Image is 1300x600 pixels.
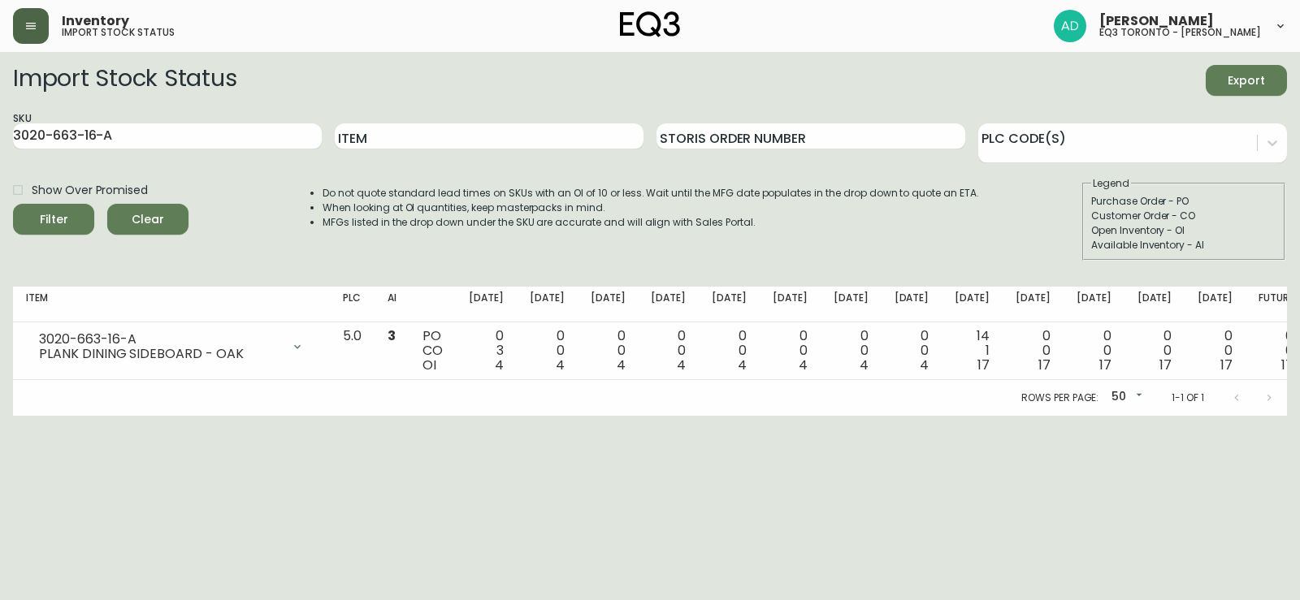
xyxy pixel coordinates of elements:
[517,287,578,322] th: [DATE]
[638,287,699,322] th: [DATE]
[530,329,565,373] div: 0 0
[651,329,686,373] div: 0 0
[1159,356,1172,374] span: 17
[1124,287,1185,322] th: [DATE]
[120,209,175,230] span: Clear
[388,326,396,345] span: 3
[32,182,148,199] span: Show Over Promised
[1099,15,1214,28] span: [PERSON_NAME]
[1091,194,1276,209] div: Purchase Order - PO
[955,329,990,373] div: 14 1
[860,356,869,374] span: 4
[712,329,747,373] div: 0 0
[1219,71,1274,91] span: Export
[1091,176,1131,191] legend: Legend
[760,287,821,322] th: [DATE]
[330,287,375,322] th: PLC
[1064,287,1124,322] th: [DATE]
[323,186,979,201] li: Do not quote standard lead times on SKUs with an OI of 10 or less. Wait until the MFG date popula...
[495,356,504,374] span: 4
[882,287,942,322] th: [DATE]
[375,287,409,322] th: AI
[977,356,990,374] span: 17
[799,356,808,374] span: 4
[62,15,129,28] span: Inventory
[1038,356,1051,374] span: 17
[1099,356,1111,374] span: 17
[107,204,188,235] button: Clear
[1091,209,1276,223] div: Customer Order - CO
[13,65,236,96] h2: Import Stock Status
[1185,287,1246,322] th: [DATE]
[469,329,504,373] div: 0 3
[834,329,869,373] div: 0 0
[1003,287,1064,322] th: [DATE]
[323,201,979,215] li: When looking at OI quantities, keep masterpacks in mind.
[1281,356,1293,374] span: 17
[1021,391,1098,405] p: Rows per page:
[1206,65,1287,96] button: Export
[1259,329,1293,373] div: 0 0
[1077,329,1111,373] div: 0 0
[1091,223,1276,238] div: Open Inventory - OI
[422,356,436,374] span: OI
[456,287,517,322] th: [DATE]
[1054,10,1086,42] img: 5042b7eed22bbf7d2bc86013784b9872
[39,347,281,361] div: PLANK DINING SIDEBOARD - OAK
[773,329,808,373] div: 0 0
[62,28,175,37] h5: import stock status
[895,329,929,373] div: 0 0
[920,356,929,374] span: 4
[942,287,1003,322] th: [DATE]
[1198,329,1233,373] div: 0 0
[1091,238,1276,253] div: Available Inventory - AI
[39,332,281,347] div: 3020-663-16-A
[617,356,626,374] span: 4
[26,329,317,365] div: 3020-663-16-APLANK DINING SIDEBOARD - OAK
[1172,391,1204,405] p: 1-1 of 1
[738,356,747,374] span: 4
[13,204,94,235] button: Filter
[578,287,639,322] th: [DATE]
[556,356,565,374] span: 4
[1137,329,1172,373] div: 0 0
[699,287,760,322] th: [DATE]
[1220,356,1233,374] span: 17
[323,215,979,230] li: MFGs listed in the drop down under the SKU are accurate and will align with Sales Portal.
[330,322,375,380] td: 5.0
[677,356,686,374] span: 4
[1016,329,1051,373] div: 0 0
[422,329,443,373] div: PO CO
[620,11,680,37] img: logo
[591,329,626,373] div: 0 0
[1105,384,1146,411] div: 50
[13,287,330,322] th: Item
[1099,28,1261,37] h5: eq3 toronto - [PERSON_NAME]
[821,287,882,322] th: [DATE]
